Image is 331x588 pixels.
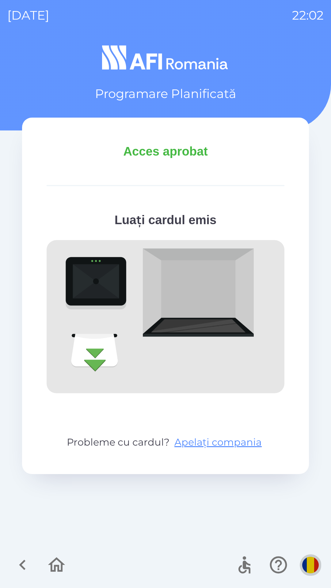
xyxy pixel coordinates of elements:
[172,435,264,450] button: Apelați compania
[47,142,284,160] p: Acces aprobat
[47,435,284,450] p: Probleme cu cardul?
[47,211,284,229] p: Luați cardul emis
[7,6,49,24] p: [DATE]
[302,557,319,573] img: ro flag
[292,6,324,24] p: 22:02
[22,43,309,72] img: Logo
[47,240,284,393] img: take-card.png
[95,85,236,103] p: Programare Planificată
